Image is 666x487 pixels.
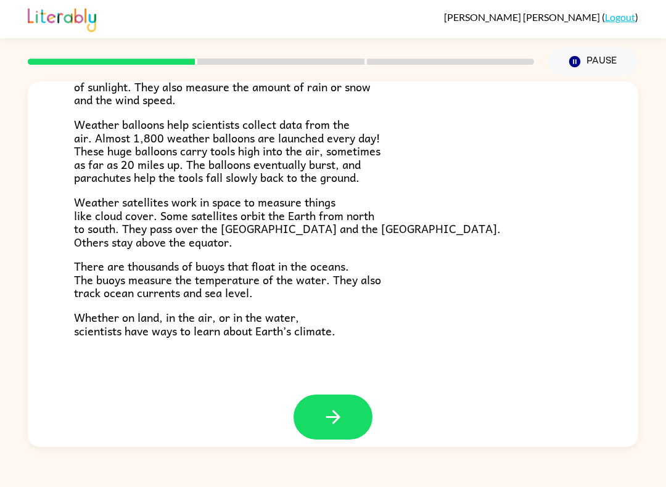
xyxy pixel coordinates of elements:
[444,11,638,23] div: ( )
[549,47,638,76] button: Pause
[74,257,381,301] span: There are thousands of buoys that float in the oceans. The buoys measure the temperature of the w...
[74,193,501,251] span: Weather satellites work in space to measure things like cloud cover. Some satellites orbit the Ea...
[74,308,335,340] span: Whether on land, in the air, or in the water, scientists have ways to learn about Earth’s climate.
[444,11,602,23] span: [PERSON_NAME] [PERSON_NAME]
[28,5,96,32] img: Literably
[74,115,380,186] span: Weather balloons help scientists collect data from the air. Almost 1,800 weather balloons are lau...
[605,11,635,23] a: Logout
